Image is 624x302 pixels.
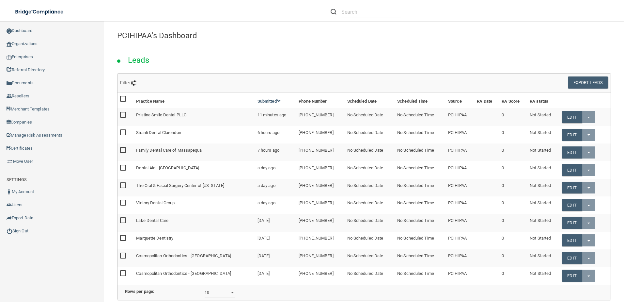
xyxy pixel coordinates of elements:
td: Not Started [527,126,559,143]
td: No Scheduled Date [345,214,395,232]
td: Victory Dental Group [133,196,255,214]
th: Phone Number [296,92,344,108]
td: [DATE] [255,267,296,284]
td: No Scheduled Date [345,267,395,284]
td: 6 hours ago [255,126,296,143]
td: The Oral & Facial Surgery Center of [US_STATE] [133,179,255,196]
td: 0 [499,126,527,143]
td: Pristine Smile Dental PLLC [133,108,255,126]
td: No Scheduled Time [395,143,445,161]
td: No Scheduled Time [395,196,445,214]
td: 7 hours ago [255,143,296,161]
th: RA Score [499,92,527,108]
td: No Scheduled Time [395,179,445,196]
td: 0 [499,143,527,161]
td: PCIHIPAA [445,214,474,232]
img: enterprise.0d942306.png [7,55,12,59]
a: Edit [562,146,582,159]
td: Family Dental Care of Massapequa [133,143,255,161]
td: 0 [499,232,527,249]
td: a day ago [255,196,296,214]
td: Not Started [527,196,559,214]
td: 0 [499,179,527,196]
img: ic_user_dark.df1a06c3.png [7,189,12,194]
td: [PHONE_NUMBER] [296,214,344,232]
th: Scheduled Date [345,92,395,108]
td: PCIHIPAA [445,161,474,179]
a: Edit [562,164,582,176]
td: Dental Aid - [GEOGRAPHIC_DATA] [133,161,255,179]
td: [PHONE_NUMBER] [296,196,344,214]
a: Edit [562,217,582,229]
td: Siranli Dental Clarendon [133,126,255,143]
td: [PHONE_NUMBER] [296,143,344,161]
img: briefcase.64adab9b.png [7,158,13,165]
th: Scheduled Time [395,92,445,108]
img: ic-search.3b580494.png [331,9,336,15]
button: Export Leads [568,76,608,89]
td: PCIHIPAA [445,196,474,214]
img: icon-export.b9366987.png [7,215,12,221]
b: Rows per page: [125,289,154,294]
td: PCIHIPAA [445,108,474,126]
h2: Leads [121,51,156,69]
td: [PHONE_NUMBER] [296,161,344,179]
td: [PHONE_NUMBER] [296,179,344,196]
td: 0 [499,108,527,126]
td: Not Started [527,143,559,161]
td: Not Started [527,267,559,284]
td: Lake Dental Care [133,214,255,232]
td: No Scheduled Time [395,267,445,284]
td: Cosmopolitan Orthodontics - [GEOGRAPHIC_DATA] [133,249,255,267]
a: Submitted [257,99,281,104]
td: 0 [499,267,527,284]
a: Edit [562,270,582,282]
td: [PHONE_NUMBER] [296,108,344,126]
img: organization-icon.f8decf85.png [7,42,12,47]
img: ic_power_dark.7ecde6b1.png [7,228,12,234]
td: 0 [499,249,527,267]
img: icon-users.e205127d.png [7,202,12,208]
td: No Scheduled Time [395,161,445,179]
td: Not Started [527,232,559,249]
td: No Scheduled Date [345,196,395,214]
td: [PHONE_NUMBER] [296,267,344,284]
span: Filter [120,80,137,85]
td: Not Started [527,179,559,196]
td: Cosmopolitan Orthodontics - [GEOGRAPHIC_DATA] [133,267,255,284]
td: a day ago [255,179,296,196]
th: RA status [527,92,559,108]
img: ic_reseller.de258add.png [7,93,12,99]
input: Search [341,6,401,18]
td: a day ago [255,161,296,179]
td: 0 [499,196,527,214]
td: PCIHIPAA [445,267,474,284]
td: No Scheduled Date [345,232,395,249]
td: PCIHIPAA [445,179,474,196]
a: Edit [562,129,582,141]
td: No Scheduled Date [345,108,395,126]
td: [PHONE_NUMBER] [296,249,344,267]
a: Edit [562,199,582,211]
img: ic_dashboard_dark.d01f4a41.png [7,28,12,34]
td: No Scheduled Date [345,179,395,196]
td: No Scheduled Time [395,214,445,232]
label: SETTINGS [7,176,27,184]
td: Not Started [527,161,559,179]
td: Marquette Dentistry [133,232,255,249]
th: Practice Name [133,92,255,108]
td: PCIHIPAA [445,143,474,161]
a: Edit [562,234,582,246]
img: icon-documents.8dae5593.png [7,81,12,86]
td: No Scheduled Date [345,143,395,161]
td: [PHONE_NUMBER] [296,126,344,143]
td: PCIHIPAA [445,249,474,267]
td: Not Started [527,214,559,232]
h4: PCIHIPAA's Dashboard [117,31,611,40]
td: [PHONE_NUMBER] [296,232,344,249]
img: bridge_compliance_login_screen.278c3ca4.svg [10,5,70,19]
a: Edit [562,252,582,264]
td: 0 [499,214,527,232]
td: PCIHIPAA [445,232,474,249]
td: [DATE] [255,214,296,232]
